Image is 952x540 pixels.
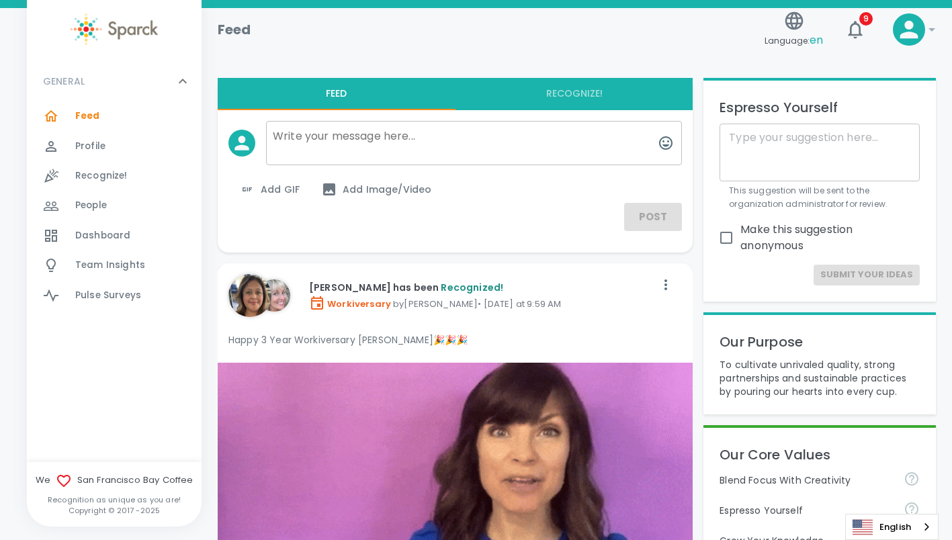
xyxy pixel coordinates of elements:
[720,97,920,118] p: Espresso Yourself
[75,259,145,272] span: Team Insights
[75,169,128,183] span: Recognize!
[309,295,655,311] p: by [PERSON_NAME] • [DATE] at 9:59 AM
[321,181,431,197] span: Add Image/Video
[845,514,939,540] aside: Language selected: English
[309,298,391,310] span: Workiversary
[27,132,202,161] a: Profile
[43,75,85,88] p: GENERAL
[27,505,202,516] p: Copyright © 2017 - 2025
[740,222,909,254] span: Make this suggestion anonymous
[75,289,141,302] span: Pulse Surveys
[845,514,939,540] div: Language
[258,279,290,312] img: Picture of Linda Chock
[27,251,202,280] a: Team Insights
[720,504,893,517] p: Espresso Yourself
[218,78,456,110] button: Feed
[904,471,920,487] svg: Achieve goals today and innovate for tomorrow
[71,13,158,45] img: Sparck logo
[846,514,938,539] a: English
[27,101,202,316] div: GENERAL
[839,13,871,46] button: 9
[759,6,828,54] button: Language:en
[27,61,202,101] div: GENERAL
[720,331,920,353] p: Our Purpose
[810,32,823,48] span: en
[729,184,910,211] p: This suggestion will be sent to the organization administrator for review.
[75,140,105,153] span: Profile
[904,501,920,517] svg: Share your voice and your ideas
[27,494,202,505] p: Recognition as unique as you are!
[228,333,682,347] p: Happy 3 Year Workiversary [PERSON_NAME]🎉🎉🎉
[239,181,300,197] span: Add GIF
[218,19,251,40] h1: Feed
[720,358,920,398] p: To cultivate unrivaled quality, strong partnerships and sustainable practices by pouring our hear...
[27,221,202,251] a: Dashboard
[720,474,893,487] p: Blend Focus With Creativity
[27,13,202,45] a: Sparck logo
[441,281,503,294] span: Recognized!
[27,191,202,220] a: People
[27,161,202,191] a: Recognize!
[75,109,100,123] span: Feed
[765,32,823,50] span: Language:
[456,78,693,110] button: Recognize!
[720,444,920,465] p: Our Core Values
[27,473,202,489] span: We San Francisco Bay Coffee
[218,78,693,110] div: interaction tabs
[27,101,202,131] a: Feed
[75,199,107,212] span: People
[27,281,202,310] a: Pulse Surveys
[228,274,271,317] img: Picture of Brenda Jacome
[309,281,655,294] p: [PERSON_NAME] has been
[859,12,873,26] span: 9
[75,229,130,242] span: Dashboard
